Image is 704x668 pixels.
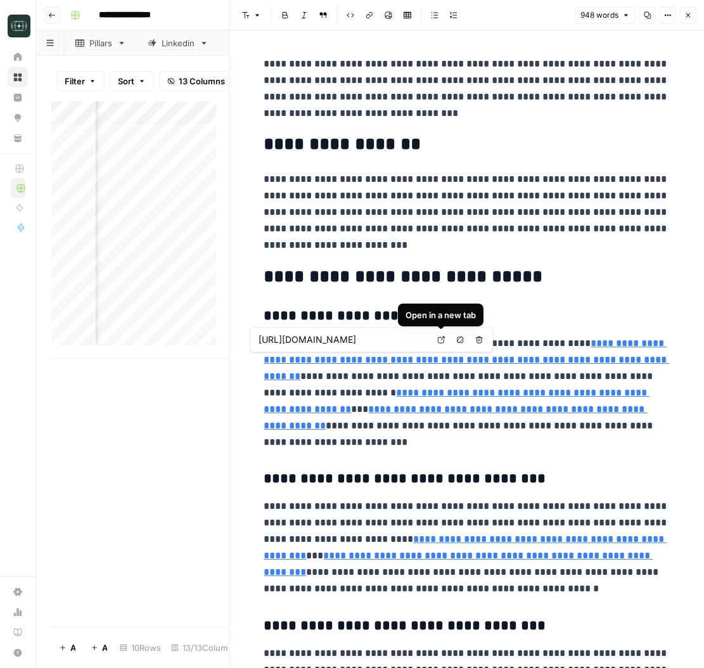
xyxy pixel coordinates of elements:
button: Sort [110,71,154,91]
a: Browse [8,67,28,87]
div: 13/13 Columns [166,638,243,658]
span: Sort [118,75,134,87]
a: Articles [219,30,299,56]
a: Insights [8,87,28,108]
span: Add Row [70,641,75,654]
a: Learning Hub [8,622,28,643]
button: 13 Columns [159,71,233,91]
div: Pillars [89,37,112,49]
span: Add 10 Rows [102,641,107,654]
button: Filter [56,71,105,91]
a: Your Data [8,128,28,148]
button: Workspace: Catalyst [8,10,28,42]
a: Usage [8,602,28,622]
span: 13 Columns [179,75,225,87]
a: Pillars [65,30,137,56]
div: Linkedin [162,37,195,49]
button: 948 words [575,7,636,23]
span: 948 words [580,10,618,21]
a: Settings [8,582,28,602]
img: Catalyst Logo [8,15,30,37]
span: Filter [65,75,85,87]
div: 10 Rows [115,638,166,658]
a: Linkedin [137,30,219,56]
div: Open in a new tab [406,309,476,321]
a: Home [8,47,28,67]
button: Add 10 Rows [83,638,115,658]
button: Help + Support [8,643,28,663]
button: Add Row [51,638,83,658]
a: Opportunities [8,108,28,128]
